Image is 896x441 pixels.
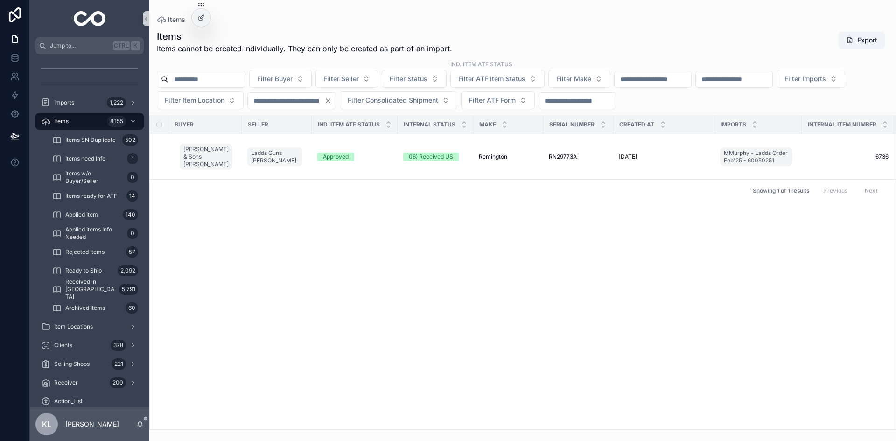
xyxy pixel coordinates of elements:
span: Buyer [175,121,194,128]
a: Imports1,222 [35,94,144,111]
span: Applied Items Info Needed [65,226,123,241]
a: Items w/o Buyer/Seller0 [47,169,144,186]
a: Applied Items Info Needed0 [47,225,144,242]
div: 14 [126,190,138,202]
span: Filter Imports [784,74,826,84]
span: Ladds Guns [PERSON_NAME] [251,149,299,164]
a: Items [157,15,185,24]
span: Items need Info [65,155,105,162]
div: 8,155 [107,116,126,127]
span: Action_List [54,398,83,405]
span: Clients [54,342,72,349]
img: App logo [74,11,106,26]
span: Showing 1 of 1 results [753,187,809,195]
button: Select Button [382,70,447,88]
a: Ladds Guns [PERSON_NAME] [247,147,302,166]
span: Ready to Ship [65,267,102,274]
span: RN29773A [549,153,577,161]
a: [PERSON_NAME] & Sons [PERSON_NAME] [180,144,232,170]
a: [PERSON_NAME] & Sons [PERSON_NAME] [180,142,236,172]
p: [PERSON_NAME] [65,420,119,429]
div: 57 [126,246,138,258]
button: Clear [324,97,336,105]
a: Items SN Duplicate502 [47,132,144,148]
span: Imports [54,99,74,106]
div: 1,222 [107,97,126,108]
span: Seller [248,121,268,128]
div: 60 [126,302,138,314]
a: 06) Received US [403,153,468,161]
span: Items SN Duplicate [65,136,116,144]
a: [DATE] [619,153,709,161]
button: Select Button [461,91,535,109]
span: Selling Shops [54,360,90,368]
a: Remington [479,153,538,161]
a: 6736 [807,153,889,161]
a: MMurphy - Ladds Order Feb'25 - 60050251 [720,146,796,168]
button: Select Button [340,91,457,109]
span: Filter Make [556,74,591,84]
div: scrollable content [30,54,149,407]
a: Ladds Guns [PERSON_NAME] [247,146,306,168]
span: Make [479,121,496,128]
span: Archived Items [65,304,105,312]
span: Serial Number [549,121,595,128]
span: KL [42,419,51,430]
span: Received in [GEOGRAPHIC_DATA] [65,278,115,301]
span: Remington [479,153,507,161]
span: [PERSON_NAME] & Sons [PERSON_NAME] [183,146,229,168]
span: Rejected Items [65,248,105,256]
a: Item Locations [35,318,144,335]
p: [DATE] [619,153,637,161]
span: Items [54,118,69,125]
div: 06) Received US [409,153,453,161]
button: Jump to...CtrlK [35,37,144,54]
h1: Items [157,30,452,43]
div: 378 [111,340,126,351]
span: Item Locations [54,323,93,330]
span: Items cannot be created individually. They can only be created as part of an import. [157,43,452,54]
div: 2,092 [118,265,138,276]
span: Items ready for ATF [65,192,117,200]
button: Select Button [157,91,244,109]
a: Clients378 [35,337,144,354]
div: 140 [123,209,138,220]
a: Selling Shops221 [35,356,144,372]
span: Ctrl [113,41,130,50]
span: Filter ATF Item Status [458,74,525,84]
button: Select Button [450,70,545,88]
div: 0 [127,172,138,183]
span: Ind. Item ATF Status [318,121,380,128]
div: 221 [112,358,126,370]
div: 1 [127,153,138,164]
button: Select Button [777,70,845,88]
span: Items [168,15,185,24]
span: Jump to... [50,42,109,49]
span: Filter Consolidated Shipment [348,96,438,105]
span: MMurphy - Ladds Order Feb'25 - 60050251 [724,149,789,164]
a: MMurphy - Ladds Order Feb'25 - 60050251 [720,147,792,166]
a: Approved [317,153,392,161]
span: Items w/o Buyer/Seller [65,170,123,185]
a: Items need Info1 [47,150,144,167]
button: Select Button [249,70,312,88]
a: Archived Items60 [47,300,144,316]
span: Created at [619,121,654,128]
a: Items ready for ATF14 [47,188,144,204]
a: RN29773A [549,153,608,161]
button: Export [839,32,885,49]
span: Applied Item [65,211,98,218]
a: Received in [GEOGRAPHIC_DATA]5,791 [47,281,144,298]
a: Items8,155 [35,113,144,130]
a: Receiver200 [35,374,144,391]
a: Applied Item140 [47,206,144,223]
span: Internal Status [404,121,455,128]
span: Filter Item Location [165,96,224,105]
div: Approved [323,153,349,161]
div: 502 [122,134,138,146]
span: K [132,42,139,49]
button: Select Button [548,70,610,88]
span: Filter Buyer [257,74,293,84]
label: ind. Item ATF Status [450,60,512,68]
